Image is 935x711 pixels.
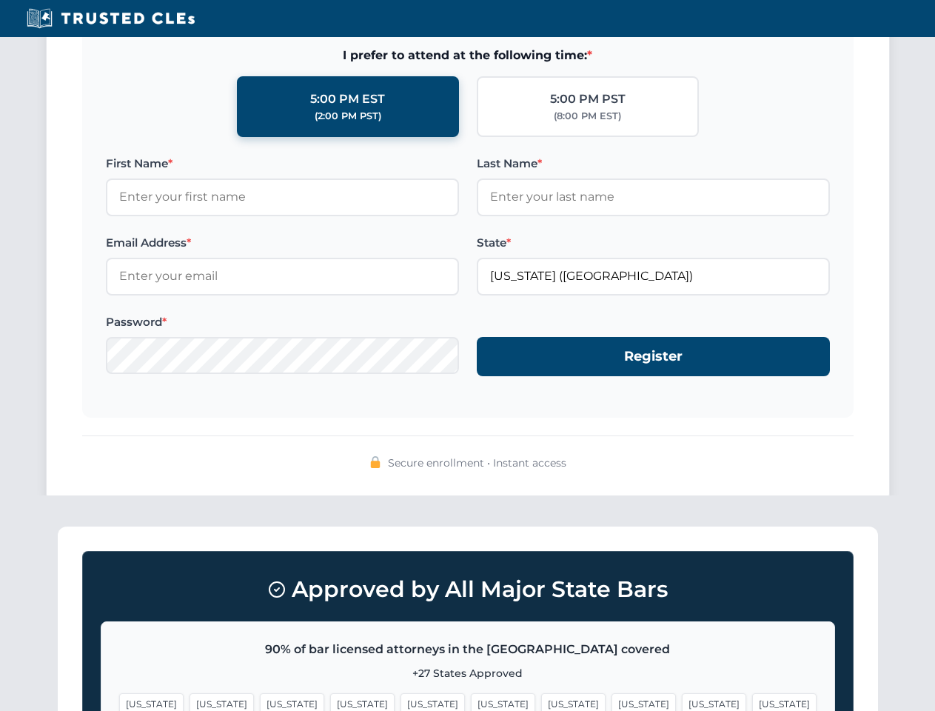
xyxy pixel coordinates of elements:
[550,90,626,109] div: 5:00 PM PST
[554,109,621,124] div: (8:00 PM EST)
[22,7,199,30] img: Trusted CLEs
[388,455,566,471] span: Secure enrollment • Instant access
[106,178,459,216] input: Enter your first name
[106,258,459,295] input: Enter your email
[369,456,381,468] img: 🔒
[477,155,830,173] label: Last Name
[106,313,459,331] label: Password
[106,46,830,65] span: I prefer to attend at the following time:
[477,178,830,216] input: Enter your last name
[477,337,830,376] button: Register
[477,258,830,295] input: Florida (FL)
[106,234,459,252] label: Email Address
[119,665,817,681] p: +27 States Approved
[101,570,835,610] h3: Approved by All Major State Bars
[315,109,381,124] div: (2:00 PM PST)
[477,234,830,252] label: State
[119,640,817,659] p: 90% of bar licensed attorneys in the [GEOGRAPHIC_DATA] covered
[106,155,459,173] label: First Name
[310,90,385,109] div: 5:00 PM EST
